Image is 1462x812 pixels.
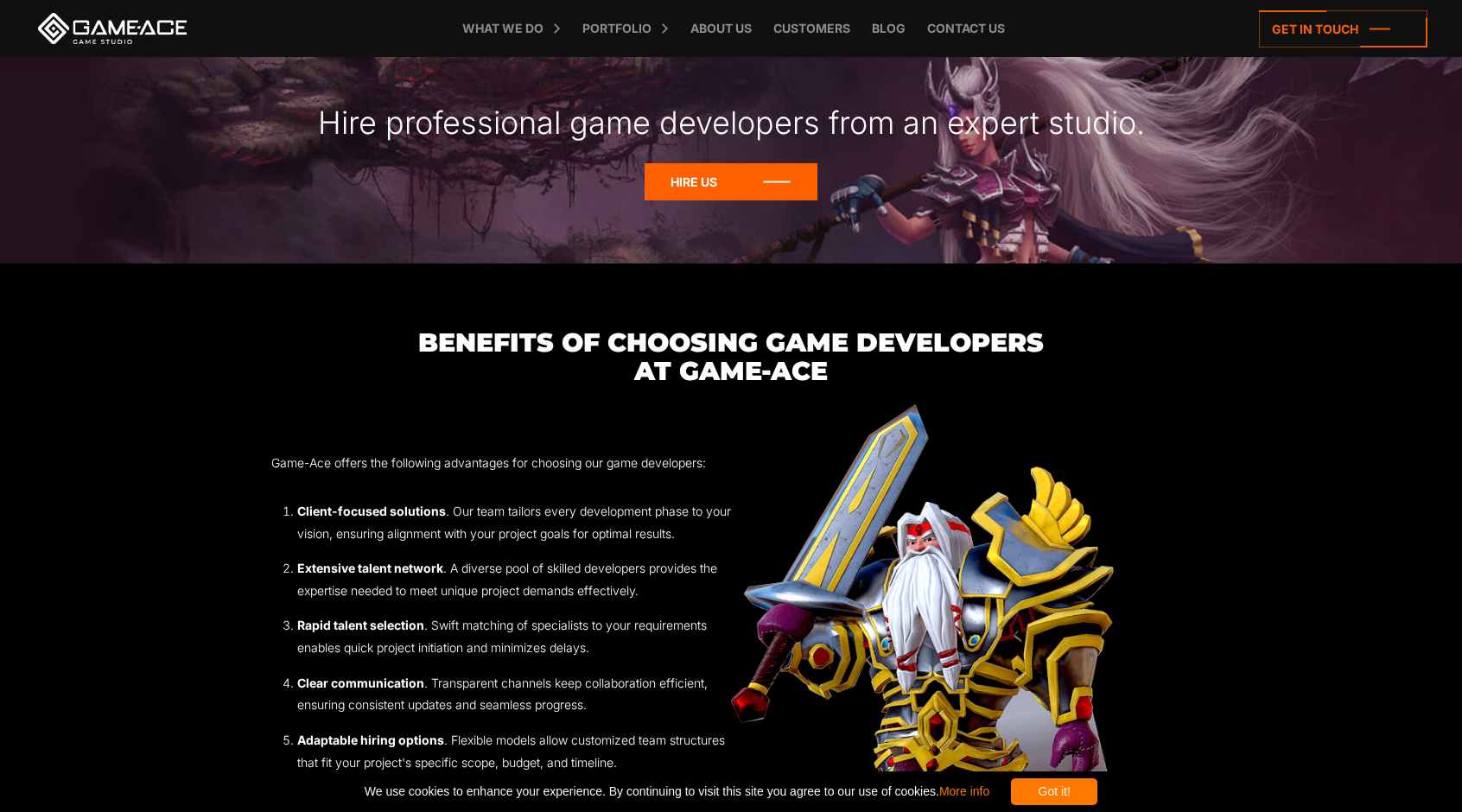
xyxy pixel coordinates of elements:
strong: Clear communication [297,676,424,690]
div: Got it! [1011,778,1097,805]
h3: Benefits Of Choosing Game Developers at Game-Ace [271,328,1191,385]
li: . Our team tailors every development phase to your vision, ensuring alignment with your project g... [297,500,731,544]
span: We use cookies to enhance your experience. By continuing to visit this site you agree to our use ... [365,778,989,805]
a: Hire Us [645,163,817,200]
a: More info [939,784,989,798]
li: . Swift matching of specialists to your requirements enables quick project initiation and minimiz... [297,614,731,658]
strong: Client-focused solutions [297,504,446,518]
li: . A diverse pool of skilled developers provides the expertise needed to meet unique project deman... [297,557,731,601]
strong: Extensive talent network [297,561,443,575]
li: . Flexible models allow customized team structures that fit your project's specific scope, budget... [297,729,731,773]
p: Game-Ace offers the following advantages for choosing our game developers: [271,452,731,474]
strong: Adaptable hiring options [297,733,444,747]
a: Get in touch [1259,10,1427,48]
li: . Transparent channels keep collaboration efficient, ensuring consistent updates and seamless pro... [297,672,731,716]
strong: Rapid talent selection [297,618,424,632]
